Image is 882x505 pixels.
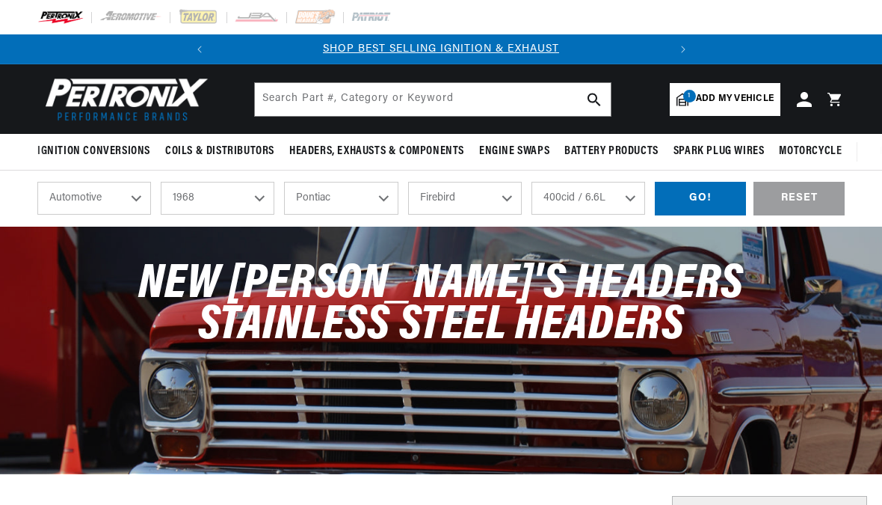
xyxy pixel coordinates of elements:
[578,83,611,116] button: search button
[753,182,845,215] div: RESET
[255,83,611,116] input: Search Part #, Category or Keyword
[655,182,746,215] div: GO!
[696,92,774,106] span: Add my vehicle
[185,34,215,64] button: Translation missing: en.sections.announcements.previous_announcement
[666,134,772,169] summary: Spark Plug Wires
[771,134,849,169] summary: Motorcycle
[557,134,666,169] summary: Battery Products
[37,73,209,125] img: Pertronix
[670,83,780,116] a: 1Add my vehicle
[779,144,842,159] span: Motorcycle
[668,34,698,64] button: Translation missing: en.sections.announcements.next_announcement
[165,144,274,159] span: Coils & Distributors
[289,144,464,159] span: Headers, Exhausts & Components
[37,182,151,215] select: Ride Type
[479,144,549,159] span: Engine Swaps
[673,144,765,159] span: Spark Plug Wires
[323,43,559,55] a: SHOP BEST SELLING IGNITION & EXHAUST
[564,144,659,159] span: Battery Products
[408,182,522,215] select: Model
[138,260,744,350] span: New [PERSON_NAME]'s Headers Stainless Steel Headers
[161,182,274,215] select: Year
[158,134,282,169] summary: Coils & Distributors
[37,144,150,159] span: Ignition Conversions
[282,134,472,169] summary: Headers, Exhausts & Components
[531,182,645,215] select: Engine
[284,182,398,215] select: Make
[683,90,696,102] span: 1
[215,41,668,58] div: Announcement
[215,41,668,58] div: 1 of 2
[37,134,158,169] summary: Ignition Conversions
[472,134,557,169] summary: Engine Swaps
